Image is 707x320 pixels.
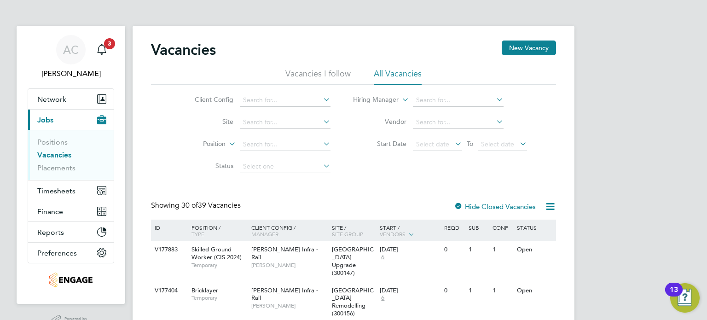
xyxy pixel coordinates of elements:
span: Manager [251,230,278,238]
div: 13 [670,290,678,302]
div: [DATE] [380,246,440,254]
span: Select date [416,140,449,148]
span: 3 [104,38,115,49]
label: Vendor [353,117,406,126]
span: [PERSON_NAME] [251,302,327,309]
span: To [464,138,476,150]
input: Select one [240,160,330,173]
input: Search for... [413,94,504,107]
div: 1 [490,282,514,299]
a: Positions [37,138,68,146]
a: AC[PERSON_NAME] [28,35,114,79]
label: Site [180,117,233,126]
button: Finance [28,201,114,221]
span: Reports [37,228,64,237]
a: 3 [93,35,111,64]
div: Status [515,220,555,235]
span: Bricklayer [191,286,218,294]
span: Vendors [380,230,406,238]
a: Vacancies [37,151,71,159]
div: Start / [377,220,442,243]
span: 30 of [181,201,198,210]
button: New Vacancy [502,41,556,55]
button: Preferences [28,243,114,263]
span: Temporary [191,262,247,269]
span: Finance [37,207,63,216]
label: Hiring Manager [346,95,399,105]
button: Network [28,89,114,109]
button: Open Resource Center, 13 new notifications [670,283,700,313]
div: Open [515,282,555,299]
li: Vacancies I follow [285,68,351,85]
nav: Main navigation [17,26,125,304]
label: Hide Closed Vacancies [454,202,536,211]
span: Preferences [37,249,77,257]
div: Showing [151,201,243,210]
a: Placements [37,163,75,172]
div: Sub [466,220,490,235]
div: Site / [330,220,378,242]
input: Search for... [240,116,330,129]
label: Client Config [180,95,233,104]
span: [PERSON_NAME] Infra - Rail [251,286,318,302]
span: [GEOGRAPHIC_DATA] Remodelling (300156) [332,286,374,318]
span: 6 [380,294,386,302]
label: Status [180,162,233,170]
span: [GEOGRAPHIC_DATA] Upgrade (300147) [332,245,374,277]
div: Client Config / [249,220,330,242]
input: Search for... [413,116,504,129]
div: Position / [185,220,249,242]
div: ID [152,220,185,235]
div: Open [515,241,555,258]
div: Conf [490,220,514,235]
span: Jobs [37,116,53,124]
img: tribuildsolutions-logo-retina.png [49,273,92,287]
li: All Vacancies [374,68,422,85]
span: Temporary [191,294,247,302]
span: Timesheets [37,186,75,195]
div: V177883 [152,241,185,258]
input: Search for... [240,94,330,107]
span: Network [37,95,66,104]
div: 1 [490,241,514,258]
div: 1 [466,282,490,299]
label: Start Date [353,140,406,148]
div: 0 [442,282,466,299]
label: Position [173,140,226,149]
button: Jobs [28,110,114,130]
span: 39 Vacancies [181,201,241,210]
div: 1 [466,241,490,258]
input: Search for... [240,138,330,151]
span: [PERSON_NAME] [251,262,327,269]
div: [DATE] [380,287,440,295]
span: Skilled Ground Worker (CIS 2024) [191,245,242,261]
div: Reqd [442,220,466,235]
span: AC [63,44,79,56]
h2: Vacancies [151,41,216,59]
button: Reports [28,222,114,242]
span: Type [191,230,204,238]
span: [PERSON_NAME] Infra - Rail [251,245,318,261]
span: Select date [481,140,514,148]
span: 6 [380,254,386,262]
span: Amelia Cox [28,68,114,79]
span: Site Group [332,230,363,238]
div: V177404 [152,282,185,299]
div: Jobs [28,130,114,180]
a: Go to home page [28,273,114,287]
div: 0 [442,241,466,258]
button: Timesheets [28,180,114,201]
